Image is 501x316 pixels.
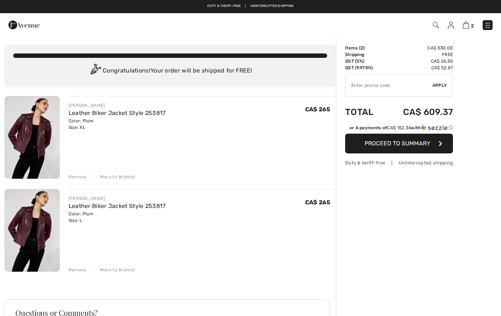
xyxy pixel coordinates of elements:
[384,51,453,58] td: Free
[463,22,469,29] img: Shopping Bag
[387,125,411,130] span: CA$ 152.34
[345,64,384,71] td: QST (9.975%)
[471,23,474,29] span: 2
[384,100,453,124] td: CA$ 609.37
[350,124,453,131] div: or 4 payments of with
[432,82,447,89] span: Apply
[345,58,384,64] td: GST (5%)
[4,96,60,179] img: Leather Biker Jacket Style 253817
[484,22,491,29] img: Menu
[4,189,60,272] img: Leather Biker Jacket Style 253817
[69,195,166,202] div: [PERSON_NAME]
[384,45,453,51] td: CA$ 530.00
[345,100,384,124] td: Total
[345,134,453,153] button: Proceed to Summary
[361,45,363,51] span: 2
[94,267,135,273] div: Move to Wishlist
[69,118,166,131] div: Color: Plum Size: XL
[305,199,330,206] span: CA$ 265
[69,174,87,180] div: Remove
[69,109,166,116] a: Leather Biker Jacket Style 253817
[13,64,327,78] div: Congratulations! Your order will be shipped for FREE!
[8,21,40,28] a: 1ère Avenue
[69,102,166,109] div: [PERSON_NAME]
[433,22,439,28] img: Search
[421,124,447,131] img: Sezzle
[94,174,135,180] div: Move to Wishlist
[69,267,87,273] div: Remove
[88,64,103,78] img: Congratulation2.svg
[8,18,40,32] img: 1ère Avenue
[345,51,384,58] td: Shipping
[345,159,453,166] div: Duty & tariff-free | Uninterrupted shipping
[345,124,453,134] div: or 4 payments ofCA$ 152.34withSezzle Click to learn more about Sezzle
[69,211,166,224] div: Color: Plum Size: L
[345,45,384,51] td: Items ( )
[69,202,166,209] a: Leather Biker Jacket Style 253817
[365,140,430,147] span: Proceed to Summary
[305,106,330,113] span: CA$ 265
[448,22,454,29] img: My Info
[384,64,453,71] td: CA$ 52.87
[463,21,474,29] a: 2
[384,58,453,64] td: CA$ 26.50
[345,74,432,96] input: Promo code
